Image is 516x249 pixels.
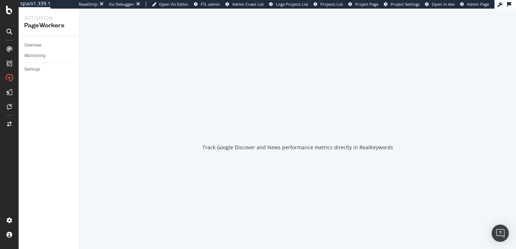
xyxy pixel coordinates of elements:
[276,1,308,7] span: Logs Projects List
[320,1,343,7] span: Projects List
[201,1,220,7] span: FTL admin
[202,144,393,151] div: Track Google Discover and News performance metrics directly in RealKeywords
[460,1,489,7] a: Admin Page
[232,1,264,7] span: Admin Crawl List
[79,1,98,7] div: ReadOnly:
[314,1,343,7] a: Projects List
[24,52,46,60] div: Monitoring
[24,14,73,22] div: Activation
[348,1,378,7] a: Project Page
[24,42,42,49] div: Overview
[269,1,308,7] a: Logs Projects List
[24,22,73,30] div: PageWorkers
[109,1,135,7] div: Viz Debugger:
[391,1,420,7] span: Project Settings
[24,66,74,73] a: Settings
[467,1,489,7] span: Admin Page
[159,1,188,7] span: Open Viz Editor
[355,1,378,7] span: Project Page
[24,42,74,49] a: Overview
[425,1,455,7] a: Open in dev
[152,1,188,7] a: Open Viz Editor
[384,1,420,7] a: Project Settings
[272,107,324,132] div: animation
[432,1,455,7] span: Open in dev
[492,225,509,242] div: Open Intercom Messenger
[194,1,220,7] a: FTL admin
[24,52,74,60] a: Monitoring
[225,1,264,7] a: Admin Crawl List
[24,66,40,73] div: Settings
